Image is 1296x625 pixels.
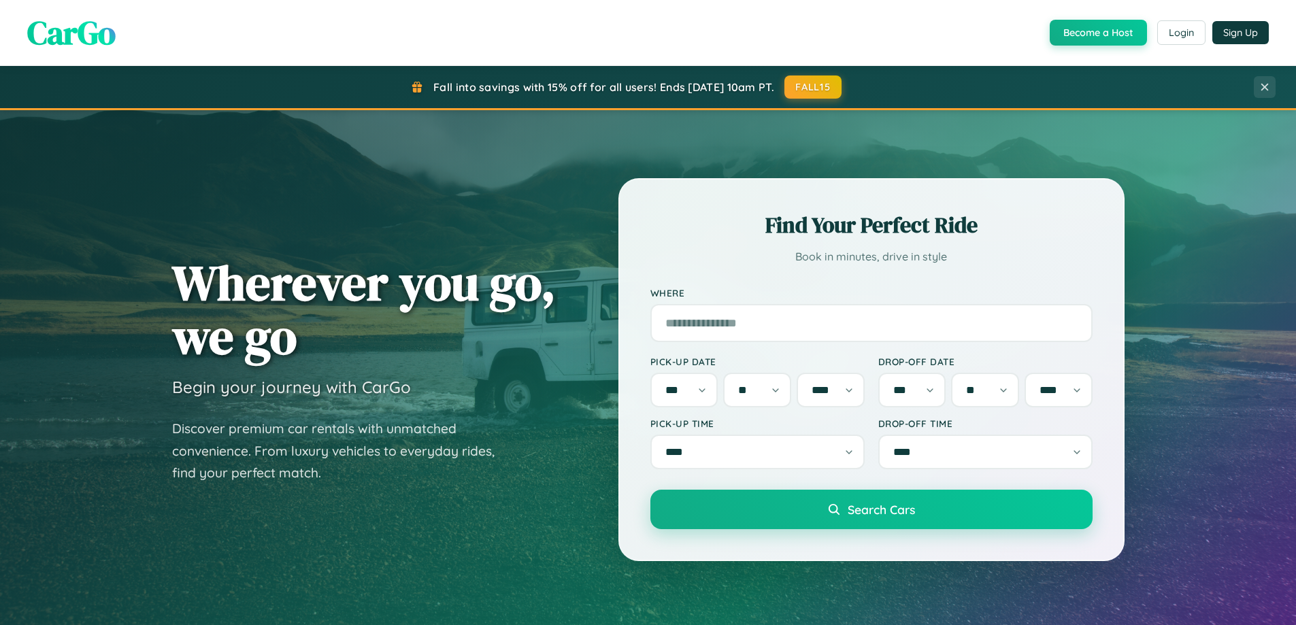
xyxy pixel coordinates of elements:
button: Login [1157,20,1206,45]
button: Search Cars [650,490,1093,529]
h3: Begin your journey with CarGo [172,377,411,397]
span: Search Cars [848,502,915,517]
label: Pick-up Time [650,418,865,429]
label: Drop-off Time [878,418,1093,429]
span: Fall into savings with 15% off for all users! Ends [DATE] 10am PT. [433,80,774,94]
label: Where [650,287,1093,299]
button: Become a Host [1050,20,1147,46]
p: Book in minutes, drive in style [650,247,1093,267]
h2: Find Your Perfect Ride [650,210,1093,240]
span: CarGo [27,10,116,55]
p: Discover premium car rentals with unmatched convenience. From luxury vehicles to everyday rides, ... [172,418,512,484]
button: FALL15 [784,75,842,99]
label: Drop-off Date [878,356,1093,367]
label: Pick-up Date [650,356,865,367]
button: Sign Up [1212,21,1269,44]
h1: Wherever you go, we go [172,256,556,363]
